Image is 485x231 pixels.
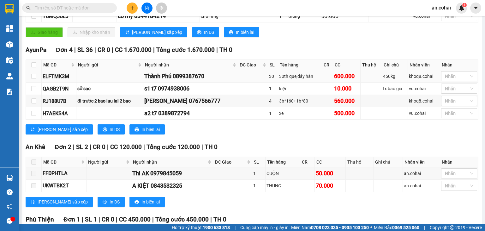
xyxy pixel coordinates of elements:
span: CC 1.670.000 [115,46,152,53]
td: RJ188U7B [42,95,76,107]
span: | [116,216,117,223]
span: Mã GD [43,61,70,68]
div: 70.000 [316,181,344,190]
span: search [26,6,31,10]
span: CC 450.000 [119,216,151,223]
span: In biên lai [141,126,160,133]
div: 50.000 [321,12,343,21]
span: | [82,216,83,223]
span: SL 1 [85,216,97,223]
div: cô my 0344184214 [118,12,199,21]
span: Đơn 1 [63,216,80,223]
img: warehouse-icon [6,175,13,181]
button: sort-ascending[PERSON_NAME] sắp xếp [120,27,187,37]
span: notification [7,203,13,209]
div: khoq8.cohai [409,97,439,104]
span: CR 0 [93,143,105,151]
span: Tổng cước 450.000 [155,216,209,223]
div: 450kg [383,73,407,80]
span: Người gửi [78,61,137,68]
span: ĐC Giao [215,159,245,165]
span: In biên lai [236,29,254,36]
button: printerIn DS [98,197,125,207]
button: printerIn DS [192,27,219,37]
td: H7AEKS4A [42,107,76,120]
div: 600.000 [334,72,359,81]
span: Hỗ trợ kỹ thuật: [172,224,230,231]
div: a2 t7 0389872794 [144,109,237,118]
div: 50.000 [316,169,344,178]
button: downloadNhập kho nhận [68,27,115,37]
span: SL 36 [77,46,93,53]
div: Thành Phú 0899387670 [144,72,237,81]
div: CUỘN [266,170,299,177]
span: In DS [110,126,120,133]
div: 3b*160+1b*80 [279,97,321,104]
span: Phú Thiện [26,216,54,223]
span: ĐC Giao [240,61,261,68]
span: TH 0 [205,143,218,151]
th: Ghi chú [382,60,408,70]
span: an.cohai [427,4,456,12]
th: CC [333,60,361,70]
button: plus [127,3,138,14]
div: tx bao gia [383,85,407,92]
span: Người nhận [145,61,231,68]
th: Nhân viên [408,60,440,70]
div: Nhãn [442,61,476,68]
div: Thi AK 0979845059 [132,169,212,178]
div: an.cohai [404,170,439,177]
img: warehouse-icon [6,73,13,79]
span: printer [103,127,107,132]
button: printerIn biên lai [129,124,165,134]
sup: 1 [462,3,467,7]
span: | [90,143,91,151]
span: | [424,224,425,231]
div: 4 [269,97,277,104]
div: 1 [269,110,277,117]
span: AyunPa [26,46,46,53]
span: plus [130,6,135,10]
div: s1 t7 0974938006 [144,84,237,93]
div: Nhãn [442,159,476,165]
button: file-add [141,3,153,14]
div: TUMQ5ULJ [43,12,71,20]
div: 1 [269,85,277,92]
span: Đơn 4 [56,46,73,53]
span: file-add [145,6,149,10]
span: ⚪️ [370,226,372,229]
span: | [143,143,145,151]
strong: 1900 633 818 [203,225,230,230]
div: vu.cohai [413,13,439,20]
span: Người gửi [88,159,125,165]
strong: 0369 525 060 [392,225,419,230]
div: A KIỆT 0843532325 [132,181,212,190]
span: | [99,216,100,223]
div: khoq8.cohai [409,73,439,80]
button: printerIn DS [98,124,125,134]
span: | [73,143,75,151]
th: Ghi chú [374,157,403,167]
span: aim [159,6,164,10]
span: CC 120.000 [110,143,142,151]
img: dashboard-icon [6,25,13,32]
th: Nhân viên [403,157,440,167]
div: THUNG [266,182,299,189]
span: copyright [450,225,454,230]
span: In DS [204,29,214,36]
span: printer [135,200,139,205]
img: solution-icon [6,89,13,95]
span: Miền Nam [291,224,369,231]
img: warehouse-icon [6,41,13,48]
span: In biên lai [141,198,160,205]
span: message [7,218,13,224]
span: [PERSON_NAME] sắp xếp [132,29,182,36]
button: printerIn biên lai [129,197,165,207]
img: logo-vxr [5,4,14,14]
button: sort-ascending[PERSON_NAME] sắp xếp [26,197,93,207]
span: An Khê [26,143,45,151]
span: sort-ascending [31,127,35,132]
span: | [153,46,155,53]
button: printerIn biên lai [224,27,259,37]
div: đi trước 2 bao luu lai 2 bao [77,97,142,104]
